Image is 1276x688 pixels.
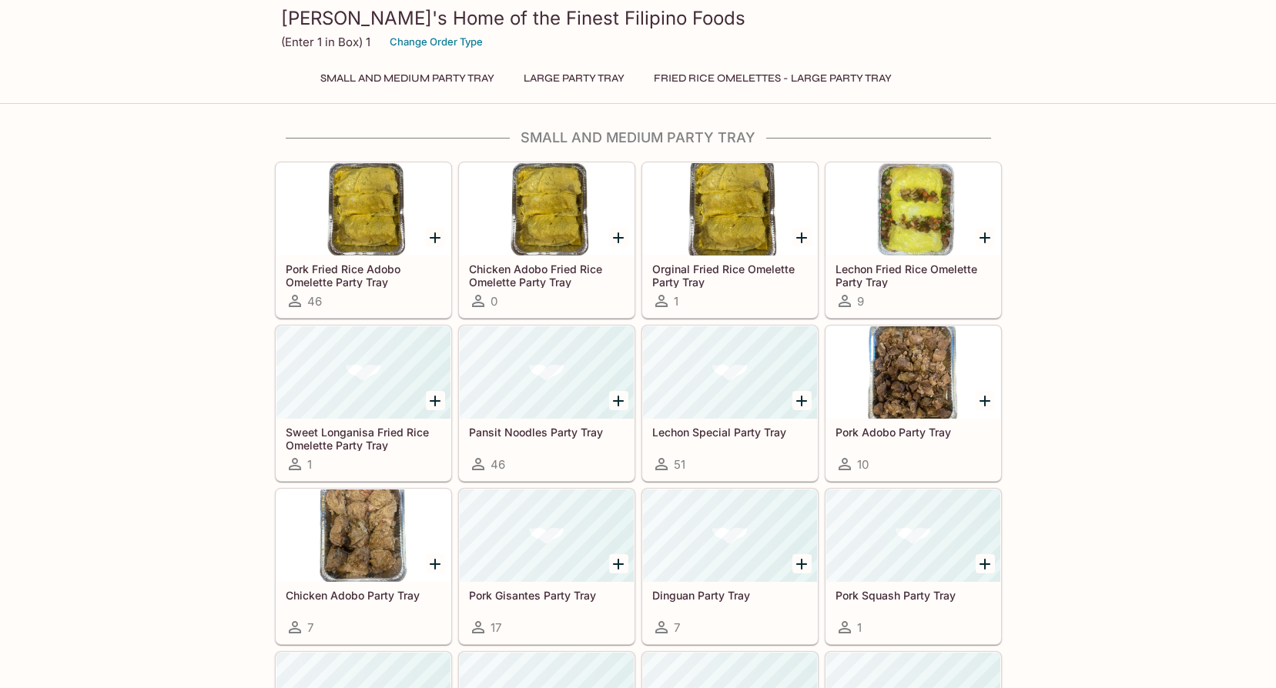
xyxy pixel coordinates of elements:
h5: Dinguan Party Tray [652,589,808,602]
span: 1 [857,620,862,635]
h5: Pansit Noodles Party Tray [469,426,625,439]
button: Change Order Type [383,30,490,54]
span: 9 [857,294,864,309]
a: Dinguan Party Tray7 [642,489,818,644]
div: Lechon Fried Rice Omelette Party Tray [826,163,1000,255]
a: Sweet Longanisa Fried Rice Omelette Party Tray1 [276,326,451,481]
div: Pansit Noodles Party Tray [460,326,634,419]
a: Orginal Fried Rice Omelette Party Tray1 [642,162,818,318]
h5: Orginal Fried Rice Omelette Party Tray [652,262,808,288]
span: 7 [674,620,680,635]
a: Pork Squash Party Tray1 [826,489,1001,644]
div: Dinguan Party Tray [643,489,817,582]
h5: Pork Gisantes Party Tray [469,589,625,602]
p: (Enter 1 in Box) 1 [281,35,370,49]
button: Add Lechon Special Party Tray [792,391,812,410]
span: 17 [491,620,501,635]
div: Pork Adobo Party Tray [826,326,1000,419]
h5: Chicken Adobo Party Tray [286,589,441,602]
div: Orginal Fried Rice Omelette Party Tray [643,163,817,255]
a: Chicken Adobo Fried Rice Omelette Party Tray0 [459,162,635,318]
a: Lechon Special Party Tray51 [642,326,818,481]
div: Chicken Adobo Party Tray [276,489,450,582]
h5: Pork Squash Party Tray [836,589,991,602]
div: Pork Squash Party Tray [826,489,1000,582]
h5: Chicken Adobo Fried Rice Omelette Party Tray [469,262,625,288]
span: 1 [307,457,312,472]
button: Large Party Tray [515,68,633,89]
h3: [PERSON_NAME]'s Home of the Finest Filipino Foods [281,6,996,30]
a: Pork Adobo Party Tray10 [826,326,1001,481]
h5: Pork Adobo Party Tray [836,426,991,439]
h5: Pork Fried Rice Adobo Omelette Party Tray [286,262,441,288]
h4: Small and Medium Party Tray [275,129,1002,146]
span: 7 [307,620,313,635]
a: Lechon Fried Rice Omelette Party Tray9 [826,162,1001,318]
button: Add Pork Fried Rice Adobo Omelette Party Tray [426,228,445,247]
button: Add Orginal Fried Rice Omelette Party Tray [792,228,812,247]
a: Pork Gisantes Party Tray17 [459,489,635,644]
button: Add Dinguan Party Tray [792,554,812,573]
button: Fried Rice Omelettes - Large Party Tray [645,68,900,89]
div: Sweet Longanisa Fried Rice Omelette Party Tray [276,326,450,419]
div: Pork Fried Rice Adobo Omelette Party Tray [276,163,450,255]
span: 0 [491,294,497,309]
button: Add Chicken Adobo Fried Rice Omelette Party Tray [609,228,628,247]
div: Lechon Special Party Tray [643,326,817,419]
button: Add Pork Adobo Party Tray [976,391,995,410]
span: 1 [674,294,678,309]
button: Small and Medium Party Tray [312,68,503,89]
span: 46 [491,457,505,472]
div: Chicken Adobo Fried Rice Omelette Party Tray [460,163,634,255]
a: Pansit Noodles Party Tray46 [459,326,635,481]
h5: Lechon Special Party Tray [652,426,808,439]
span: 51 [674,457,685,472]
div: Pork Gisantes Party Tray [460,489,634,582]
button: Add Chicken Adobo Party Tray [426,554,445,573]
button: Add Pork Gisantes Party Tray [609,554,628,573]
span: 10 [857,457,869,472]
span: 46 [307,294,322,309]
h5: Sweet Longanisa Fried Rice Omelette Party Tray [286,426,441,451]
button: Add Pork Squash Party Tray [976,554,995,573]
button: Add Lechon Fried Rice Omelette Party Tray [976,228,995,247]
a: Pork Fried Rice Adobo Omelette Party Tray46 [276,162,451,318]
button: Add Sweet Longanisa Fried Rice Omelette Party Tray [426,391,445,410]
a: Chicken Adobo Party Tray7 [276,489,451,644]
h5: Lechon Fried Rice Omelette Party Tray [836,262,991,288]
button: Add Pansit Noodles Party Tray [609,391,628,410]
